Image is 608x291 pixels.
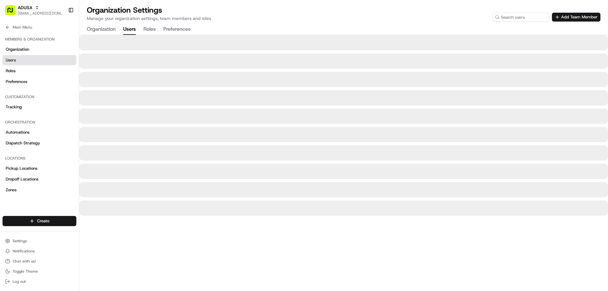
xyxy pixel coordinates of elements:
button: Main Menu [3,23,76,32]
button: ADUSA[EMAIL_ADDRESS][DOMAIN_NAME] [3,3,66,18]
h1: Organization Settings [87,5,211,15]
span: Roles [6,68,16,74]
button: Add Team Member [552,13,600,22]
input: Clear [16,41,104,47]
button: Chat with us! [3,257,76,266]
a: Organization [3,44,76,54]
button: Notifications [3,247,76,256]
span: Dropoff Locations [6,176,38,182]
div: Start new chat [22,60,104,67]
button: Start new chat [108,62,115,70]
span: Create [37,218,49,224]
button: Users [123,24,136,35]
a: 💻API Documentation [51,89,104,101]
img: 1736555255976-a54dd68f-1ca7-489b-9aae-adbdc363a1c4 [6,60,18,72]
span: Users [6,57,16,63]
a: Roles [3,66,76,76]
div: 💻 [54,92,59,98]
a: Tracking [3,102,76,112]
div: Members & Organization [3,34,76,44]
span: Toggle Theme [13,269,38,274]
button: Settings [3,237,76,245]
span: Organization [6,47,29,52]
span: Notifications [13,249,35,254]
div: Locations [3,153,76,163]
a: Zones [3,185,76,195]
div: Orchestration [3,117,76,127]
button: Roles [143,24,156,35]
p: Welcome 👋 [6,25,115,35]
span: Log out [13,279,26,284]
a: Powered byPylon [45,107,77,112]
a: Preferences [3,77,76,87]
span: API Documentation [60,92,102,98]
img: Nash [6,6,19,19]
div: Customization [3,92,76,102]
div: 📗 [6,92,11,98]
a: Pickup Locations [3,163,76,174]
button: Create [3,216,76,226]
span: Settings [13,238,27,244]
a: 📗Knowledge Base [4,89,51,101]
a: Users [3,55,76,65]
span: Main Menu [13,25,32,30]
button: Preferences [163,24,191,35]
span: Automations [6,130,29,135]
span: Knowledge Base [13,92,48,98]
button: Toggle Theme [3,267,76,276]
span: Preferences [6,79,27,85]
span: Zones [6,187,16,193]
div: We're available if you need us! [22,67,80,72]
span: Chat with us! [13,259,36,264]
span: Tracking [6,104,22,110]
span: Pickup Locations [6,166,37,171]
button: Log out [3,277,76,286]
button: [EMAIL_ADDRESS][DOMAIN_NAME] [18,11,63,16]
button: ADUSA [18,4,32,11]
button: Organization [87,24,116,35]
a: Dropoff Locations [3,174,76,184]
span: Dispatch Strategy [6,140,40,146]
a: Dispatch Strategy [3,138,76,148]
a: Automations [3,127,76,137]
p: Manage your organization settings, team members and roles [87,15,211,22]
span: Pylon [63,107,77,112]
input: Search users [492,13,549,22]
